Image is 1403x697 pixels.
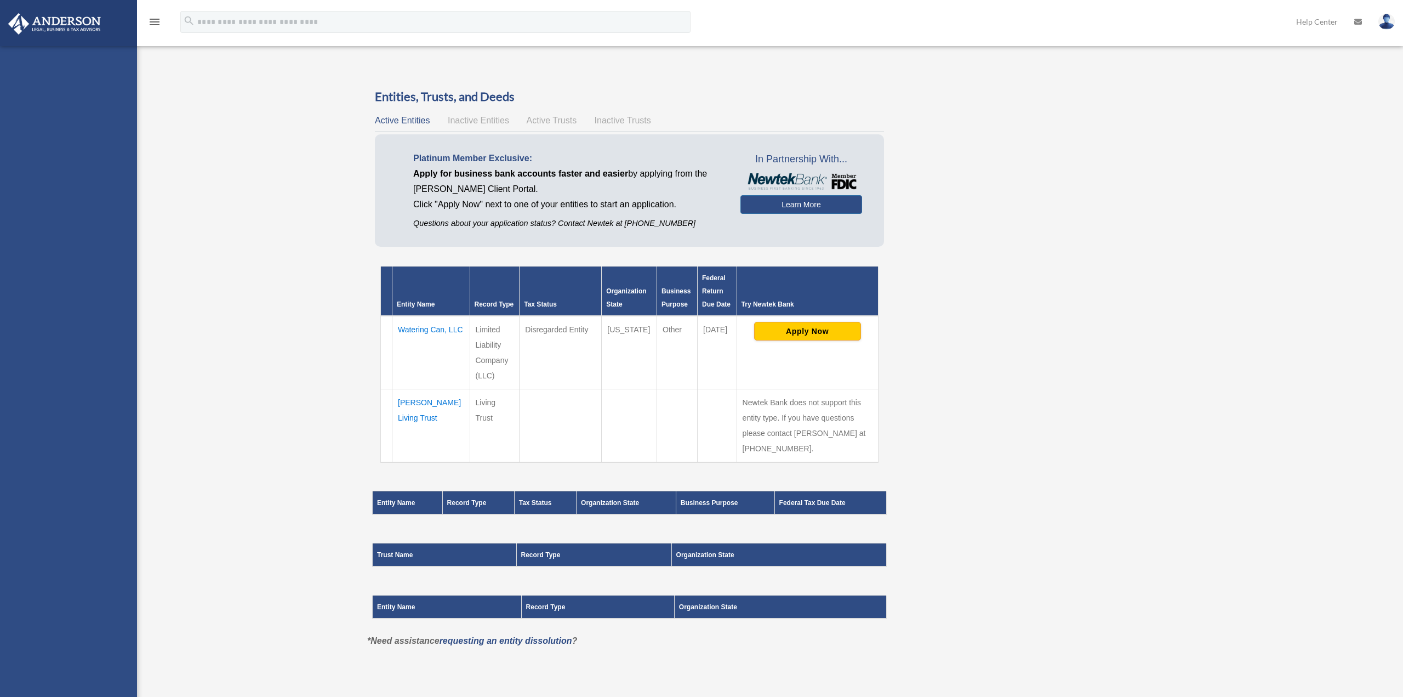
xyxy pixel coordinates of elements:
p: by applying from the [PERSON_NAME] Client Portal. [413,166,724,197]
img: NewtekBankLogoSM.png [746,173,856,190]
td: Newtek Bank does not support this entity type. If you have questions please contact [PERSON_NAME]... [737,389,878,462]
span: Active Trusts [527,116,577,125]
td: Other [657,316,698,389]
td: Disregarded Entity [520,316,602,389]
th: Trust Name [373,543,517,566]
span: Inactive Trusts [595,116,651,125]
th: Organization State [577,491,676,514]
th: Tax Status [520,267,602,316]
i: menu [148,15,161,29]
th: Entity Name [373,491,443,514]
th: Organization State [674,596,886,619]
th: Organization State [602,267,657,316]
img: Anderson Advisors Platinum Portal [5,13,104,35]
span: Inactive Entities [448,116,509,125]
th: Record Type [516,543,671,566]
th: Record Type [470,267,520,316]
td: Watering Can, LLC [392,316,470,389]
button: Apply Now [754,322,861,341]
th: Entity Name [373,596,522,619]
em: *Need assistance ? [367,636,577,645]
th: Business Purpose [676,491,774,514]
a: Learn More [740,195,862,214]
span: Active Entities [375,116,430,125]
div: Try Newtek Bank [742,298,874,311]
p: Questions about your application status? Contact Newtek at [PHONE_NUMBER] [413,217,724,230]
p: Platinum Member Exclusive: [413,151,724,166]
th: Record Type [521,596,674,619]
a: requesting an entity dissolution [440,636,572,645]
td: Limited Liability Company (LLC) [470,316,520,389]
th: Organization State [671,543,886,566]
th: Entity Name [392,267,470,316]
th: Tax Status [514,491,576,514]
i: search [183,15,195,27]
p: Click "Apply Now" next to one of your entities to start an application. [413,197,724,212]
h3: Entities, Trusts, and Deeds [375,88,884,105]
img: User Pic [1378,14,1395,30]
th: Federal Return Due Date [698,267,737,316]
td: [PERSON_NAME] Living Trust [392,389,470,462]
a: menu [148,19,161,29]
th: Record Type [442,491,514,514]
td: Living Trust [470,389,520,462]
th: Business Purpose [657,267,698,316]
td: [US_STATE] [602,316,657,389]
span: In Partnership With... [740,151,862,168]
td: [DATE] [698,316,737,389]
th: Federal Tax Due Date [774,491,886,514]
span: Apply for business bank accounts faster and easier [413,169,628,178]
